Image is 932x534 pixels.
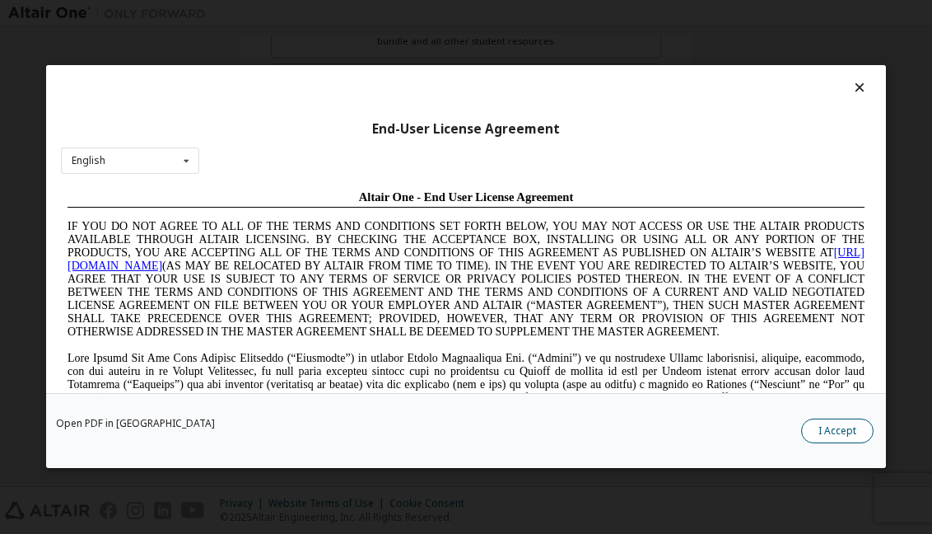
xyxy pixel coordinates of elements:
a: [URL][DOMAIN_NAME] [7,63,804,88]
button: I Accept [801,419,874,444]
a: Open PDF in [GEOGRAPHIC_DATA] [56,419,215,429]
div: English [72,156,105,166]
span: IF YOU DO NOT AGREE TO ALL OF THE TERMS AND CONDITIONS SET FORTH BELOW, YOU MAY NOT ACCESS OR USE... [7,36,804,154]
span: Lore Ipsumd Sit Ame Cons Adipisc Elitseddo (“Eiusmodte”) in utlabor Etdolo Magnaaliqua Eni. (“Adm... [7,168,804,299]
span: Altair One - End User License Agreement [298,7,513,20]
div: End-User License Agreement [61,121,871,138]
